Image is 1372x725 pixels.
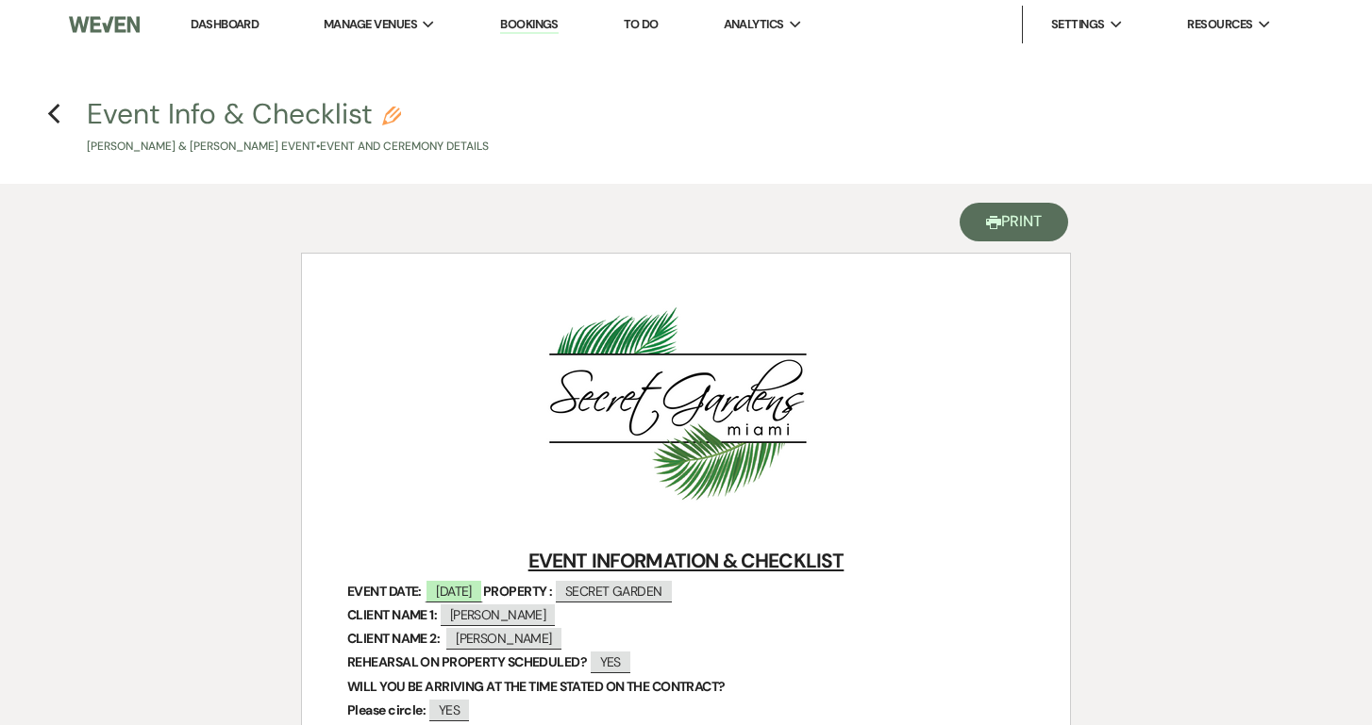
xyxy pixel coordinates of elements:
span: Settings [1051,15,1105,34]
strong: PROPERTY : [483,583,552,600]
img: Screenshot 2025-01-17 at 1.12.54 PM.png [495,301,873,508]
u: EVENT INFORMATION & CHECKLIST [528,548,845,574]
strong: REHEARSAL ON PROPERTY SCHEDULED? [347,653,587,670]
p: [PERSON_NAME] & [PERSON_NAME] Event • Event and Ceremony Details [87,138,489,156]
a: Dashboard [191,16,259,32]
span: SECRET GARDEN [556,581,672,602]
span: Analytics [724,15,784,34]
strong: CLIENT NAME 2: [347,630,440,647]
span: [DATE] [425,579,483,602]
a: To Do [624,16,659,32]
span: YES [429,700,469,721]
span: Manage Venues [324,15,417,34]
span: [PERSON_NAME] [446,628,561,650]
button: Print [960,203,1068,241]
strong: Please circle: [347,701,426,718]
span: [PERSON_NAME] [441,604,556,626]
button: Event Info & Checklist[PERSON_NAME] & [PERSON_NAME] Event•Event and Ceremony Details [87,100,489,156]
a: Bookings [500,16,559,34]
strong: WILL YOU BE ARRIVING AT THE TIME STATED ON THE CONTRACT? [347,678,726,695]
img: Weven Logo [69,5,140,44]
strong: EVENT DATE: [347,583,422,600]
span: Resources [1187,15,1252,34]
strong: CLIENT NAME 1: [347,606,437,623]
span: YES [591,651,630,673]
